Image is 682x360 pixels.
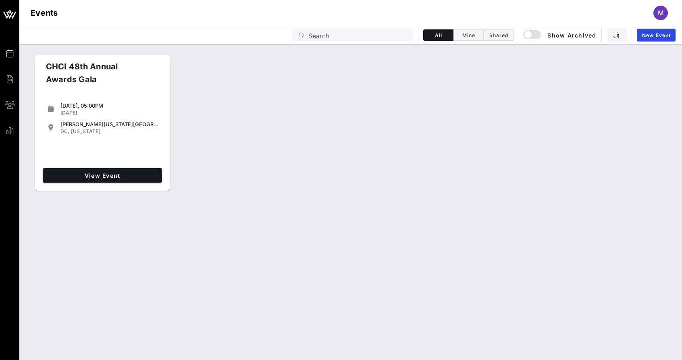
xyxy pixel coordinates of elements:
[60,110,159,116] div: [DATE]
[637,29,676,42] a: New Event
[458,32,478,38] span: Mine
[60,121,159,127] div: [PERSON_NAME][US_STATE][GEOGRAPHIC_DATA]
[60,102,159,109] div: [DATE], 05:00PM
[40,60,153,92] div: CHCI 48th Annual Awards Gala
[642,32,671,38] span: New Event
[453,29,484,41] button: Mine
[653,6,668,20] div: M
[60,128,70,134] span: DC,
[484,29,514,41] button: Shared
[43,168,162,183] a: View Event
[658,9,663,17] span: M
[524,30,596,40] span: Show Archived
[489,32,509,38] span: Shared
[524,28,597,42] button: Show Archived
[31,6,58,19] h1: Events
[428,32,448,38] span: All
[71,128,100,134] span: [US_STATE]
[423,29,453,41] button: All
[46,172,159,179] span: View Event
